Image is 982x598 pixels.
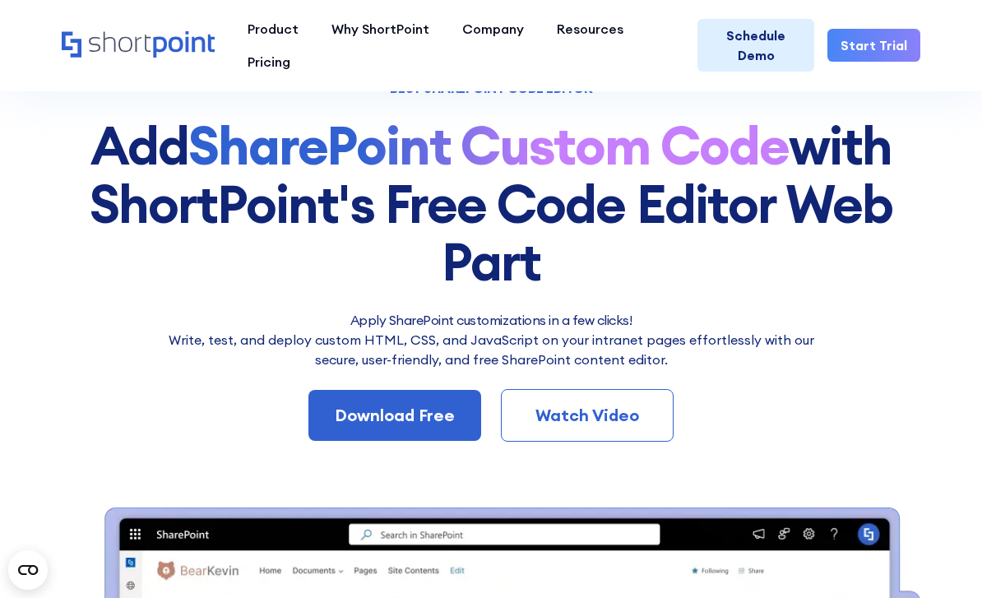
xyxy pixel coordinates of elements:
div: Why ShortPoint [331,19,429,39]
a: Product [231,12,315,45]
a: Start Trial [827,29,920,62]
a: Company [446,12,540,45]
a: Why ShortPoint [315,12,446,45]
div: Product [248,19,299,39]
div: Watch Video [528,403,646,428]
h2: Apply SharePoint customizations in a few clicks! [158,310,824,330]
div: Company [462,19,524,39]
a: Download Free [308,390,481,441]
a: Pricing [231,45,307,78]
div: Download Free [335,403,455,428]
strong: SharePoint Custom Code [188,112,789,178]
button: Open CMP widget [8,550,48,590]
h1: BEST SHAREPOINT CODE EDITOR [62,82,921,94]
a: Watch Video [501,389,674,442]
iframe: Chat Widget [900,519,982,598]
a: Schedule Demo [697,19,815,72]
p: Write, test, and deploy custom HTML, CSS, and JavaScript on your intranet pages effortlessly wi﻿t... [158,330,824,369]
a: Home [62,31,215,59]
div: Pricing [248,52,290,72]
h1: Add with ShortPoint's Free Code Editor Web Part [62,117,921,290]
a: Resources [540,12,640,45]
div: Resources [557,19,623,39]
